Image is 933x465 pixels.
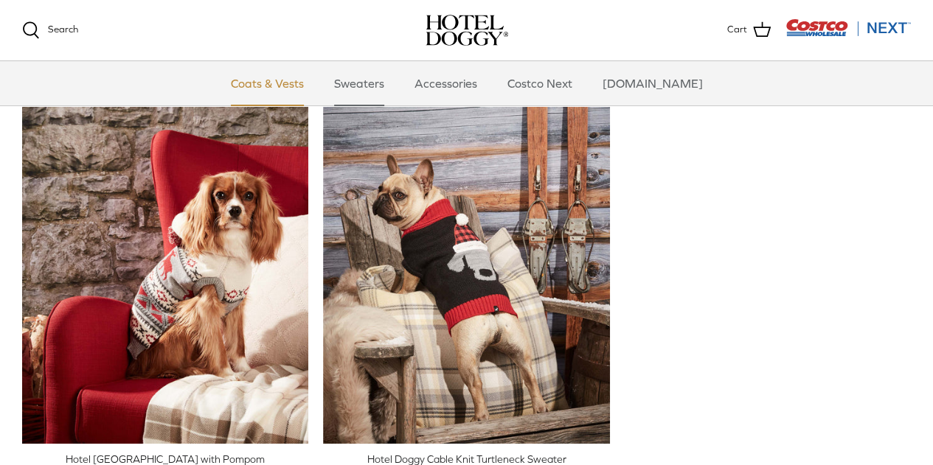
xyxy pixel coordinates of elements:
[323,86,609,444] a: Hotel Doggy Cable Knit Turtleneck Sweater
[785,28,911,39] a: Visit Costco Next
[589,61,716,105] a: [DOMAIN_NAME]
[218,61,317,105] a: Coats & Vests
[48,24,78,35] span: Search
[727,21,771,40] a: Cart
[426,15,508,46] a: hoteldoggy.com hoteldoggycom
[401,61,490,105] a: Accessories
[22,21,78,39] a: Search
[727,22,747,38] span: Cart
[494,61,586,105] a: Costco Next
[22,86,308,444] a: Hotel Doggy Fair Isle Sweater with Pompom
[321,61,398,105] a: Sweaters
[785,18,911,37] img: Costco Next
[426,15,508,46] img: hoteldoggycom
